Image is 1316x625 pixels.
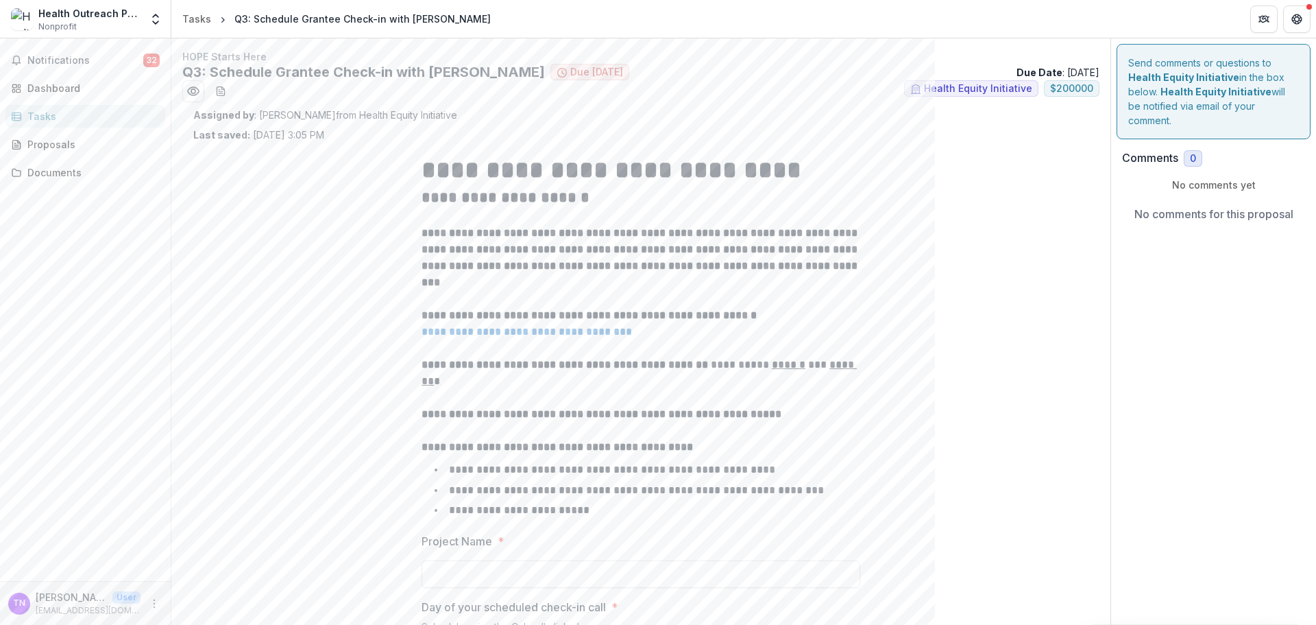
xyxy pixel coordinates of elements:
[5,77,165,99] a: Dashboard
[1122,152,1178,165] h2: Comments
[27,81,154,95] div: Dashboard
[193,129,250,141] strong: Last saved:
[182,12,211,26] div: Tasks
[177,9,496,29] nav: breadcrumb
[924,83,1032,95] span: Health Equity Initiative
[210,80,232,102] button: download-word-button
[182,49,1099,64] p: HOPE Starts Here
[27,137,154,152] div: Proposals
[1117,44,1311,139] div: Send comments or questions to in the box below. will be notified via email of your comment.
[193,128,324,142] p: [DATE] 3:05 PM
[193,108,1088,122] p: : [PERSON_NAME] from Health Equity Initiative
[1283,5,1311,33] button: Get Help
[422,533,492,550] p: Project Name
[11,8,33,30] img: Health Outreach Prevention Education Inc.
[27,55,143,67] span: Notifications
[1134,206,1293,222] p: No comments for this proposal
[5,161,165,184] a: Documents
[5,133,165,156] a: Proposals
[422,599,606,615] p: Day of your scheduled check-in call
[5,105,165,128] a: Tasks
[5,49,165,71] button: Notifications32
[27,165,154,180] div: Documents
[143,54,160,67] span: 32
[38,6,141,21] div: Health Outreach Prevention Education Inc.
[1128,71,1239,83] strong: Health Equity Initiative
[146,595,162,612] button: More
[1016,67,1062,78] strong: Due Date
[38,21,77,33] span: Nonprofit
[1050,83,1093,95] span: $ 200000
[182,64,545,80] h2: Q3: Schedule Grantee Check-in with [PERSON_NAME]
[146,5,165,33] button: Open entity switcher
[193,109,254,121] strong: Assigned by
[1016,65,1099,80] p: : [DATE]
[1190,153,1196,165] span: 0
[177,9,217,29] a: Tasks
[112,591,141,604] p: User
[1250,5,1278,33] button: Partners
[570,67,623,78] span: Due [DATE]
[1122,178,1305,192] p: No comments yet
[36,590,107,604] p: [PERSON_NAME]
[182,80,204,102] button: Preview ff51a461-fc8a-4567-8f2c-3c3b44708606.pdf
[13,599,25,608] div: Taryn Norman
[234,12,491,26] div: Q3: Schedule Grantee Check-in with [PERSON_NAME]
[27,109,154,123] div: Tasks
[1160,86,1271,97] strong: Health Equity Initiative
[36,604,141,617] p: [EMAIL_ADDRESS][DOMAIN_NAME]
